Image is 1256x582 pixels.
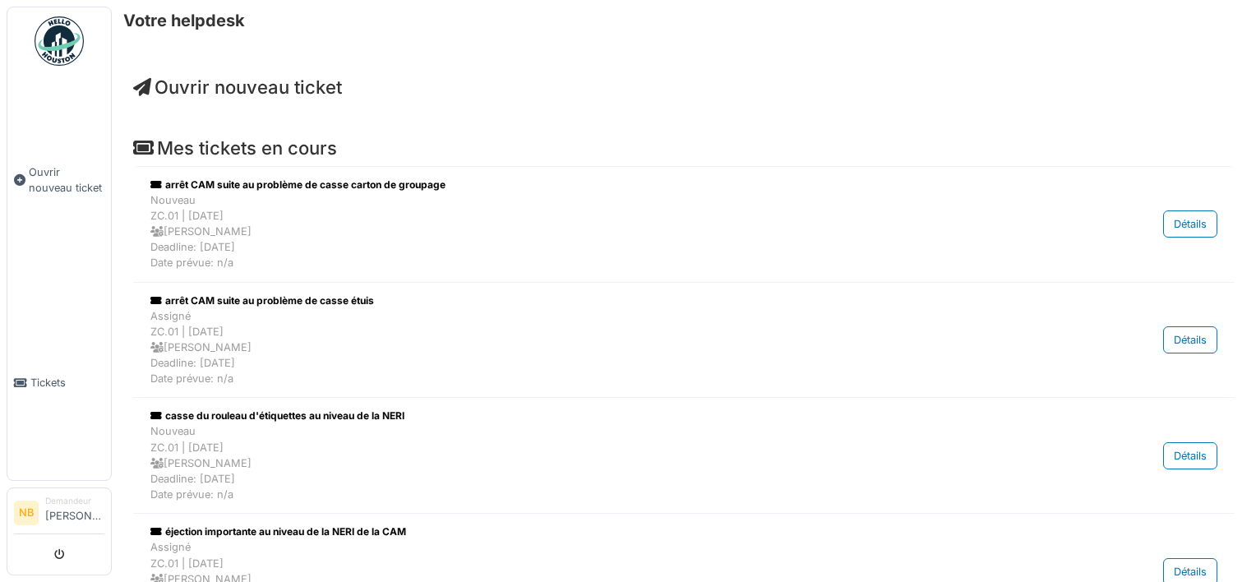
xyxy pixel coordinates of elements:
[14,495,104,534] a: NB Demandeur[PERSON_NAME]
[45,495,104,530] li: [PERSON_NAME]
[146,404,1221,506] a: casse du rouleau d'étiquettes au niveau de la NERI NouveauZC.01 | [DATE] [PERSON_NAME]Deadline: [...
[150,192,1047,271] div: Nouveau ZC.01 | [DATE] [PERSON_NAME] Deadline: [DATE] Date prévue: n/a
[7,285,111,480] a: Tickets
[29,164,104,196] span: Ouvrir nouveau ticket
[150,308,1047,387] div: Assigné ZC.01 | [DATE] [PERSON_NAME] Deadline: [DATE] Date prévue: n/a
[150,423,1047,502] div: Nouveau ZC.01 | [DATE] [PERSON_NAME] Deadline: [DATE] Date prévue: n/a
[1163,442,1217,469] div: Détails
[133,137,1235,159] h4: Mes tickets en cours
[146,173,1221,275] a: arrêt CAM suite au problème de casse carton de groupage NouveauZC.01 | [DATE] [PERSON_NAME]Deadli...
[14,501,39,525] li: NB
[45,495,104,507] div: Demandeur
[150,409,1047,423] div: casse du rouleau d'étiquettes au niveau de la NERI
[35,16,84,66] img: Badge_color-CXgf-gQk.svg
[133,76,342,98] a: Ouvrir nouveau ticket
[7,75,111,285] a: Ouvrir nouveau ticket
[1163,326,1217,353] div: Détails
[150,524,1047,539] div: éjection importante au niveau de la NERI de la CAM
[146,289,1221,391] a: arrêt CAM suite au problème de casse étuis AssignéZC.01 | [DATE] [PERSON_NAME]Deadline: [DATE]Dat...
[150,178,1047,192] div: arrêt CAM suite au problème de casse carton de groupage
[150,293,1047,308] div: arrêt CAM suite au problème de casse étuis
[1163,210,1217,238] div: Détails
[30,375,104,390] span: Tickets
[123,11,245,30] h6: Votre helpdesk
